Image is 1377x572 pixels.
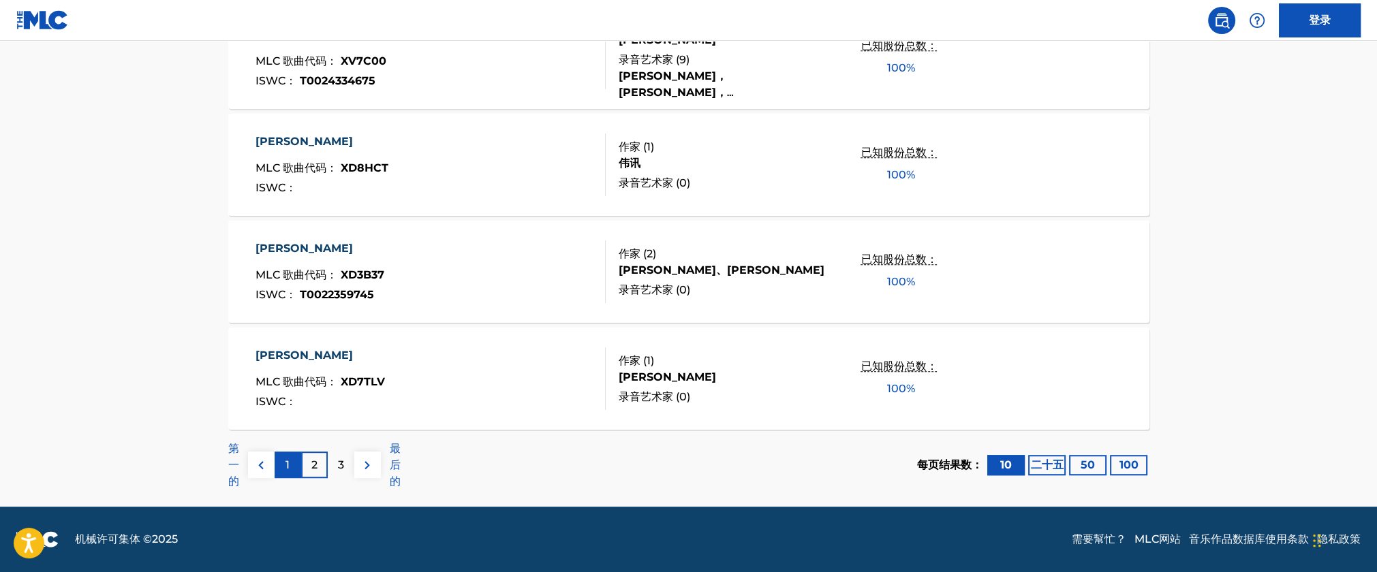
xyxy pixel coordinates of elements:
a: 公开搜索 [1208,7,1235,34]
font: [PERSON_NAME] [256,242,353,255]
a: [PERSON_NAME]MLC 歌曲代码：XD7TLVISWC：作家 (1)[PERSON_NAME]录音艺术家 (0)已知股份总数：100% [228,328,1149,430]
font: 50 [1081,458,1095,471]
font: MLC 歌曲代码 [256,268,326,281]
font: 1 [647,354,651,367]
font: 每页结果数： [917,458,983,471]
img: 标识 [16,531,59,547]
font: 1 [285,458,290,471]
font: XD3B37 [341,268,384,281]
font: ： [326,161,337,174]
font: 已知股份总数： [861,360,938,372]
button: 100 [1110,455,1147,475]
font: 登录 [1309,14,1331,27]
font: MLC 歌曲代码 [256,375,326,388]
font: ) [653,247,656,260]
a: [PERSON_NAME]MLC 歌曲代码：XV7C00ISWC：T0024334675作家 (1)[PERSON_NAME]录音艺术家 (9)[PERSON_NAME]，[PERSON_NAM... [228,7,1149,109]
font: 最后的 [390,442,401,488]
font: ： [285,181,296,194]
font: 录音艺术家 ( [619,53,679,66]
div: 聊天小组件 [1309,507,1377,572]
div: 拖动 [1313,520,1321,561]
font: 1 [647,140,651,153]
font: 已知股份总数： [861,39,938,52]
font: 100 [887,61,906,74]
font: 10 [1000,458,1012,471]
font: ) [687,176,690,189]
font: XV7C00 [341,54,386,67]
a: 登录 [1279,3,1361,37]
font: ： [285,395,296,408]
font: [PERSON_NAME]、[PERSON_NAME] [619,264,824,276]
font: 需要幫忙？ [1072,533,1126,545]
font: [PERSON_NAME] [256,135,353,148]
font: 录音艺术家 ( [619,283,679,296]
font: 100 [1119,458,1139,471]
a: MLC网站 [1134,531,1181,547]
font: % [906,168,915,181]
div: 帮助 [1243,7,1271,34]
font: 录音艺术家 ( [619,390,679,403]
font: 作家 ( [619,354,647,367]
font: ) [651,140,654,153]
font: ) [686,53,690,66]
font: 3 [338,458,344,471]
font: ) [687,283,690,296]
font: 2025 [152,533,178,545]
font: 机械许可集体 © [75,533,152,545]
img: 左边 [253,457,269,473]
font: [PERSON_NAME] [619,370,716,383]
a: 需要幫忙？ [1072,531,1126,547]
font: [PERSON_NAME] [256,349,353,362]
font: % [906,61,915,74]
font: ： [326,54,337,67]
font: 9 [679,53,686,66]
font: 100 [887,382,906,395]
font: ) [651,354,654,367]
font: ) [687,390,690,403]
img: MLC 标志 [16,10,69,30]
img: 搜索 [1213,12,1230,29]
button: 10 [987,455,1025,475]
font: ： [326,268,337,281]
font: 已知股份总数： [861,146,938,159]
a: 音乐作品数据库使用条款 [1189,531,1309,547]
font: 100 [887,275,906,288]
a: [PERSON_NAME]MLC 歌曲代码：XD3B37ISWC：T0022359745作家 (2)[PERSON_NAME]、[PERSON_NAME]录音艺术家 (0)已知股份总数：100% [228,221,1149,323]
font: 第一的 [228,442,239,488]
font: ： [285,288,296,301]
font: ISWC [256,288,285,301]
font: XD7TLV [341,375,385,388]
font: 已知股份总数： [861,253,938,266]
font: T0024334675 [300,74,375,87]
font: 伟讯 [619,157,640,170]
button: 二十五 [1028,455,1066,475]
font: 作家 ( [619,140,647,153]
a: [PERSON_NAME]MLC 歌曲代码：XD8HCTISWC：作家 (1)伟讯录音艺术家 (0)已知股份总数：100% [228,114,1149,216]
font: 2 [647,247,653,260]
font: 0 [679,283,687,296]
font: % [906,382,915,395]
font: 音乐作品数据库使用条款 [1189,533,1309,545]
font: [PERSON_NAME] [619,33,716,46]
font: T0022359745 [300,288,374,301]
font: [PERSON_NAME]，[PERSON_NAME]，[PERSON_NAME]，[PERSON_NAME]，[PERSON_NAME] [619,69,824,131]
font: 二十五 [1031,458,1064,471]
font: MLC 歌曲代码 [256,161,326,174]
font: 2 [311,458,318,471]
font: % [906,275,915,288]
font: XD8HCT [341,161,388,174]
font: MLC网站 [1134,533,1181,545]
font: ISWC [256,74,285,87]
font: ISWC [256,395,285,408]
font: 作家 ( [619,247,647,260]
iframe: 聊天小工具 [1309,507,1377,572]
font: 100 [887,168,906,181]
img: 正确的 [359,457,375,473]
font: MLC 歌曲代码 [256,54,326,67]
font: ISWC [256,181,285,194]
font: 录音艺术家 ( [619,176,679,189]
font: 0 [679,176,687,189]
button: 50 [1069,455,1107,475]
font: 0 [679,390,687,403]
font: ： [326,375,337,388]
